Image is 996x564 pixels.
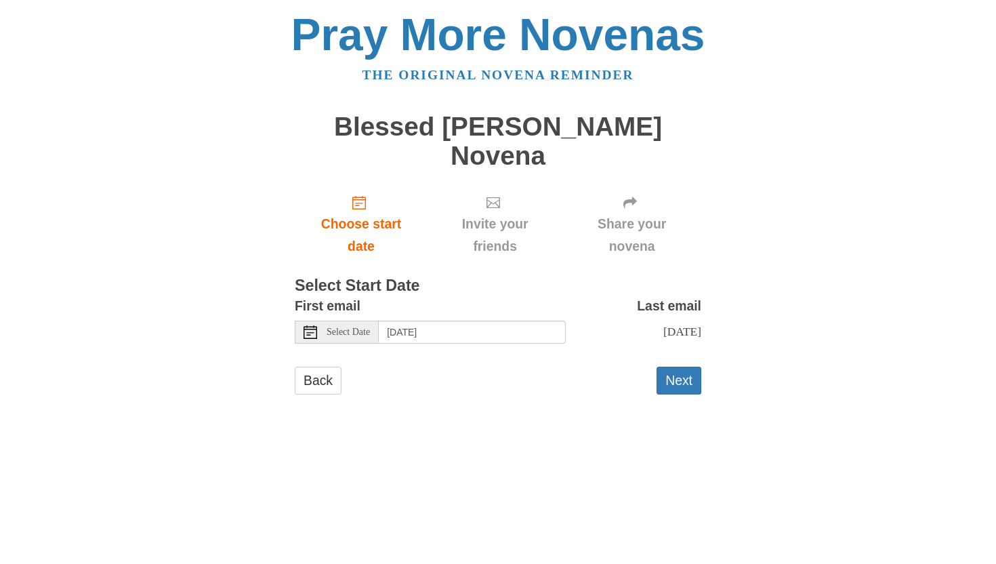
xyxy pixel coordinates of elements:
span: Invite your friends [441,213,549,258]
a: Pray More Novenas [291,9,705,60]
h1: Blessed [PERSON_NAME] Novena [295,113,701,170]
div: Click "Next" to confirm your start date first. [562,184,701,264]
label: Last email [637,295,701,317]
span: Share your novena [576,213,688,258]
a: Choose start date [295,184,428,264]
div: Click "Next" to confirm your start date first. [428,184,562,264]
a: Back [295,367,341,395]
span: Select Date [327,327,370,337]
label: First email [295,295,360,317]
button: Next [657,367,701,395]
a: The original novena reminder [362,68,634,82]
span: [DATE] [663,325,701,338]
span: Choose start date [308,213,414,258]
h3: Select Start Date [295,277,701,295]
